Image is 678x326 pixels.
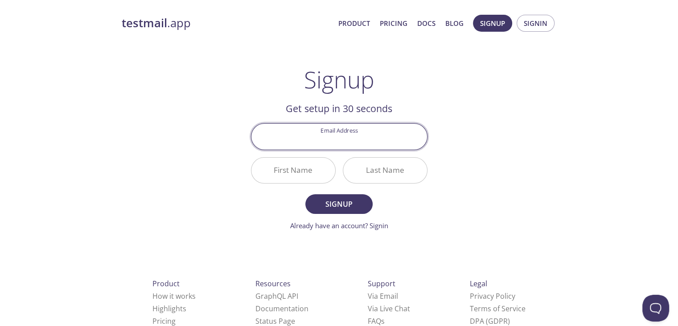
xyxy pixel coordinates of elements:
button: Signin [517,15,555,32]
a: Product [338,17,370,29]
a: Docs [417,17,436,29]
span: Signup [480,17,505,29]
span: s [381,316,385,326]
a: Pricing [380,17,407,29]
a: Privacy Policy [470,291,515,301]
iframe: Help Scout Beacon - Open [642,295,669,322]
a: Status Page [255,316,295,326]
span: Product [152,279,180,288]
span: Legal [470,279,487,288]
button: Signup [305,194,372,214]
span: Support [368,279,395,288]
h2: Get setup in 30 seconds [251,101,427,116]
a: Blog [445,17,464,29]
a: FAQ [368,316,385,326]
a: Already have an account? Signin [290,221,388,230]
span: Signup [315,198,362,210]
a: Via Email [368,291,398,301]
a: How it works [152,291,196,301]
a: GraphQL API [255,291,298,301]
strong: testmail [122,15,167,31]
a: Documentation [255,304,308,313]
span: Resources [255,279,291,288]
a: DPA (GDPR) [470,316,510,326]
h1: Signup [304,66,374,93]
button: Signup [473,15,512,32]
a: testmail.app [122,16,331,31]
a: Pricing [152,316,176,326]
a: Terms of Service [470,304,526,313]
a: Via Live Chat [368,304,410,313]
a: Highlights [152,304,186,313]
span: Signin [524,17,547,29]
